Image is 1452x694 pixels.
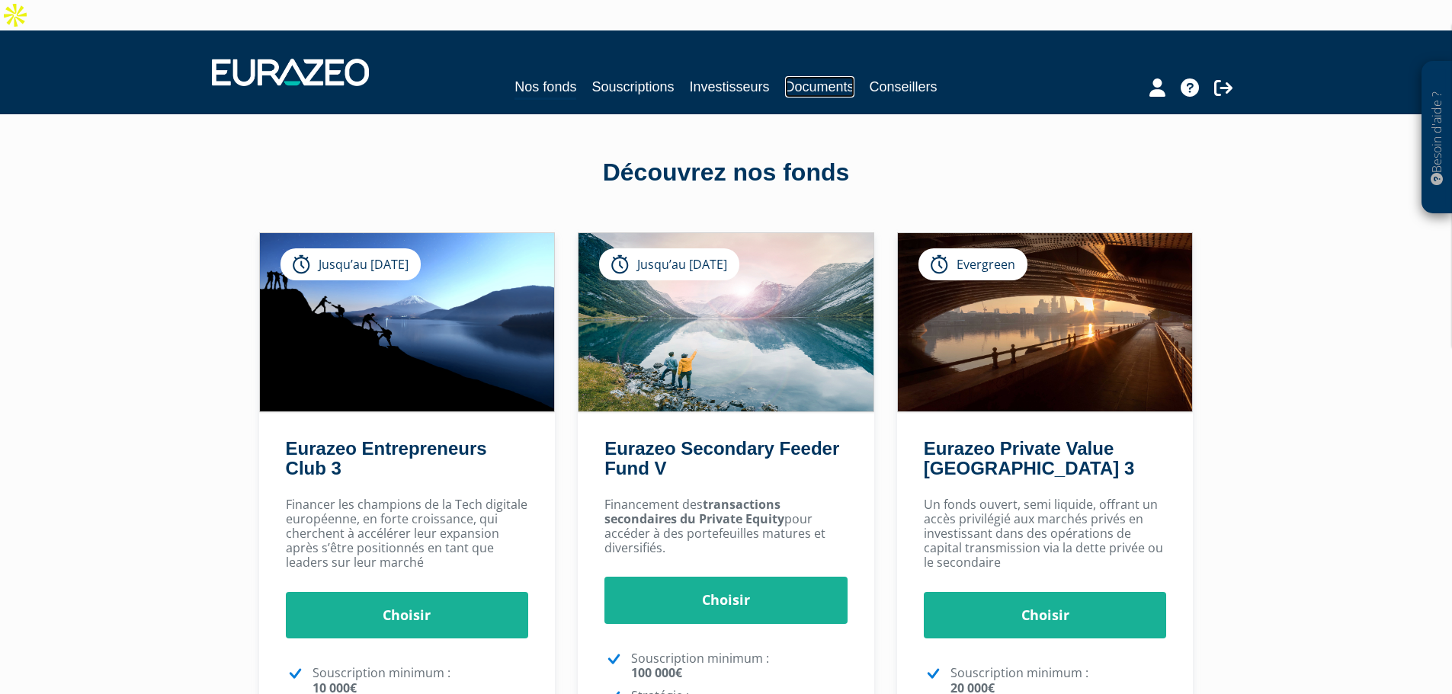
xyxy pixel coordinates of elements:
a: Eurazeo Private Value [GEOGRAPHIC_DATA] 3 [924,438,1134,478]
img: 1732889491-logotype_eurazeo_blanc_rvb.png [212,59,369,86]
a: Nos fonds [514,76,576,100]
p: Un fonds ouvert, semi liquide, offrant un accès privilégié aux marchés privés en investissant dan... [924,497,1167,571]
img: Eurazeo Entrepreneurs Club 3 [260,233,555,411]
a: Choisir [286,592,529,639]
img: Eurazeo Private Value Europe 3 [898,233,1193,411]
img: Eurazeo Secondary Feeder Fund V [579,233,873,411]
a: Choisir [924,592,1167,639]
div: Jusqu’au [DATE] [599,248,739,280]
p: Financer les champions de la Tech digitale européenne, en forte croissance, qui cherchent à accél... [286,497,529,571]
p: Besoin d'aide ? [1428,69,1446,206]
strong: transactions secondaires du Private Equity [604,496,784,527]
a: Conseillers [870,76,938,98]
a: Documents [785,76,854,98]
p: Financement des pour accéder à des portefeuilles matures et diversifiés. [604,497,848,556]
strong: 100 000€ [631,664,682,681]
div: Jusqu’au [DATE] [280,248,421,280]
div: Découvrez nos fonds [292,155,1161,190]
div: Evergreen [918,248,1027,280]
p: Souscription minimum : [631,651,848,680]
a: Eurazeo Secondary Feeder Fund V [604,438,839,478]
a: Investisseurs [689,76,769,98]
a: Eurazeo Entrepreneurs Club 3 [286,438,487,478]
a: Souscriptions [591,76,674,98]
a: Choisir [604,577,848,624]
